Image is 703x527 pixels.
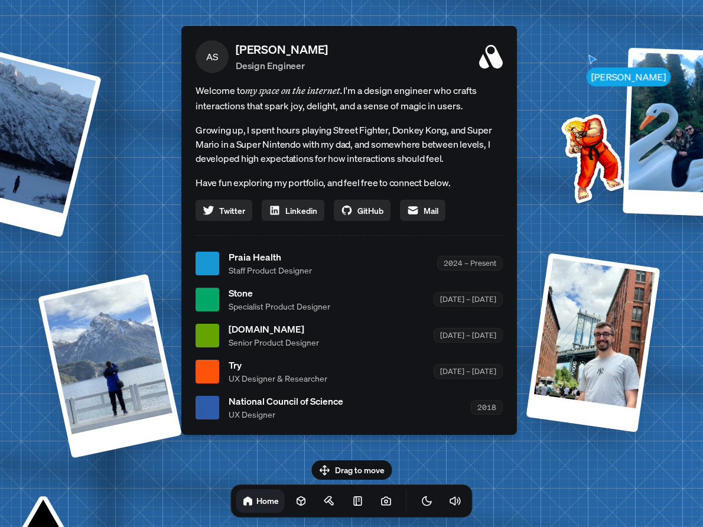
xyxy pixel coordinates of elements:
[256,495,279,506] h1: Home
[196,200,252,221] a: Twitter
[229,264,312,276] span: Staff Product Designer
[219,204,245,217] span: Twitter
[415,489,439,513] button: Toggle Theme
[262,200,324,221] a: Linkedin
[196,40,229,73] span: AS
[229,372,327,385] span: UX Designer & Researcher
[229,358,327,372] span: Try
[434,292,503,307] div: [DATE] – [DATE]
[229,250,312,264] span: Praia Health
[196,123,503,165] p: Growing up, I spent hours playing Street Fighter, Donkey Kong, and Super Mario in a Super Nintend...
[229,408,343,421] span: UX Designer
[229,300,330,313] span: Specialist Product Designer
[334,200,390,221] a: GitHub
[434,328,503,343] div: [DATE] – [DATE]
[357,204,383,217] span: GitHub
[229,322,319,336] span: [DOMAIN_NAME]
[229,394,343,408] span: National Council of Science
[229,336,319,349] span: Senior Product Designer
[424,204,438,217] span: Mail
[471,400,503,415] div: 2018
[236,58,328,73] p: Design Engineer
[196,175,503,190] p: Have fun exploring my portfolio, and feel free to connect below.
[530,96,650,216] img: Profile example
[434,364,503,379] div: [DATE] – [DATE]
[444,489,467,513] button: Toggle Audio
[245,84,343,96] em: my space on the internet.
[285,204,317,217] span: Linkedin
[236,41,328,58] p: [PERSON_NAME]
[229,286,330,300] span: Stone
[437,256,503,271] div: 2024 – Present
[196,83,503,113] span: Welcome to I'm a design engineer who crafts interactions that spark joy, delight, and a sense of ...
[236,489,285,513] a: Home
[400,200,445,221] a: Mail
